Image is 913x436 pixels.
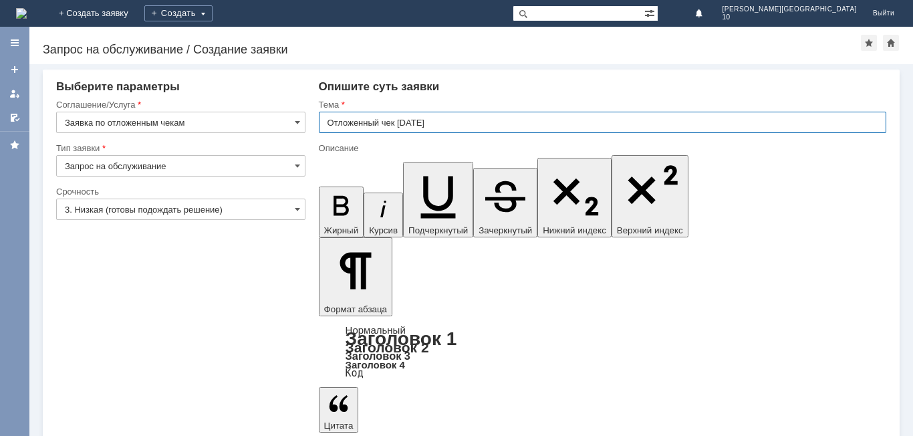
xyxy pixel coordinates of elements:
[473,168,537,237] button: Зачеркнутый
[644,6,658,19] span: Расширенный поиск
[4,107,25,128] a: Мои согласования
[403,162,473,237] button: Подчеркнутый
[144,5,213,21] div: Создать
[319,187,364,237] button: Жирный
[883,35,899,51] div: Сделать домашней страницей
[723,5,857,13] span: [PERSON_NAME][GEOGRAPHIC_DATA]
[56,144,303,152] div: Тип заявки
[364,193,403,237] button: Курсив
[324,304,387,314] span: Формат абзаца
[56,80,180,93] span: Выберите параметры
[4,59,25,80] a: Создать заявку
[723,13,857,21] span: 10
[479,225,532,235] span: Зачеркнутый
[346,328,457,349] a: Заголовок 1
[369,225,398,235] span: Курсив
[319,387,359,433] button: Цитата
[346,340,429,355] a: Заголовок 2
[16,8,27,19] img: logo
[56,187,303,196] div: Срочность
[4,83,25,104] a: Мои заявки
[408,225,468,235] span: Подчеркнутый
[537,158,612,237] button: Нижний индекс
[346,359,405,370] a: Заголовок 4
[324,421,354,431] span: Цитата
[16,8,27,19] a: Перейти на домашнюю страницу
[346,350,410,362] a: Заголовок 3
[861,35,877,51] div: Добавить в избранное
[612,155,688,237] button: Верхний индекс
[346,324,406,336] a: Нормальный
[319,100,884,109] div: Тема
[43,43,861,56] div: Запрос на обслуживание / Создание заявки
[617,225,683,235] span: Верхний индекс
[319,144,884,152] div: Описание
[319,237,392,316] button: Формат абзаца
[319,326,886,378] div: Формат абзаца
[346,367,364,379] a: Код
[56,100,303,109] div: Соглашение/Услуга
[543,225,606,235] span: Нижний индекс
[324,225,359,235] span: Жирный
[319,80,440,93] span: Опишите суть заявки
